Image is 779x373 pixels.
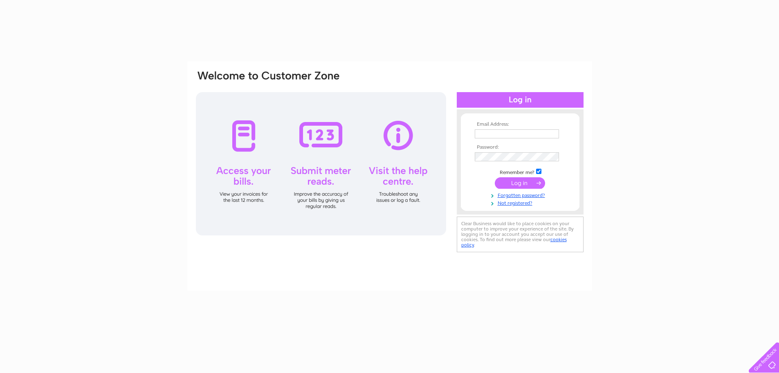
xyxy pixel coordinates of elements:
td: Remember me? [473,167,568,176]
th: Password: [473,145,568,150]
th: Email Address: [473,122,568,127]
input: Submit [495,177,545,189]
div: Clear Business would like to place cookies on your computer to improve your experience of the sit... [457,217,584,252]
a: Forgotten password? [475,191,568,199]
a: cookies policy [461,237,567,248]
a: Not registered? [475,199,568,206]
